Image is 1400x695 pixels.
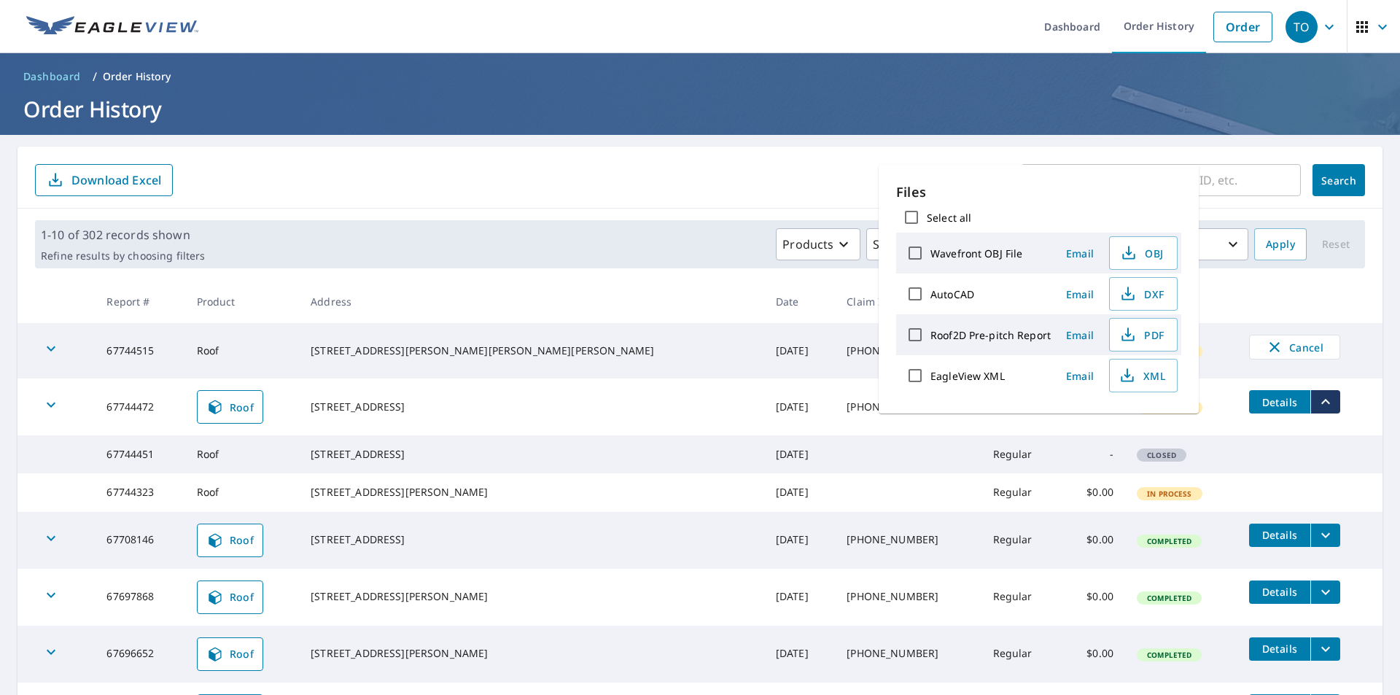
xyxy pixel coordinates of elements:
span: Details [1258,528,1302,542]
label: AutoCAD [930,287,974,301]
span: Roof [206,645,254,663]
span: Details [1258,585,1302,599]
p: 1-10 of 302 records shown [41,226,205,244]
span: Completed [1138,650,1200,660]
td: Roof [185,435,300,473]
span: Completed [1138,593,1200,603]
td: $0.00 [1062,626,1125,683]
button: Cancel [1249,335,1340,360]
p: Files [896,182,1181,202]
td: Regular [981,626,1062,683]
div: [STREET_ADDRESS][PERSON_NAME] [311,646,752,661]
span: Email [1062,328,1097,342]
td: [DATE] [764,435,835,473]
button: Apply [1254,228,1307,260]
td: [DATE] [764,626,835,683]
input: Address, Report #, Claim ID, etc. [1059,160,1301,201]
td: [DATE] [764,512,835,569]
p: Download Excel [71,172,161,188]
td: [DATE] [764,378,835,435]
button: detailsBtn-67696652 [1249,637,1310,661]
div: [STREET_ADDRESS] [311,447,752,462]
button: DXF [1109,277,1178,311]
div: [STREET_ADDRESS] [311,400,752,414]
td: [PHONE_NUMBER] [835,626,981,683]
p: Status [873,236,909,253]
button: filesDropdownBtn-67697868 [1310,581,1340,604]
th: Claim ID [835,280,981,323]
a: Dashboard [17,65,87,88]
button: filesDropdownBtn-67708146 [1310,524,1340,547]
span: XML [1119,367,1165,384]
span: Email [1062,287,1097,301]
th: Product [185,280,300,323]
td: 67744472 [95,378,184,435]
td: $0.00 [1062,569,1125,626]
label: EagleView XML [930,369,1005,383]
td: $0.00 [1062,473,1125,511]
img: EV Logo [26,16,198,38]
span: Details [1258,395,1302,409]
button: filesDropdownBtn-67696652 [1310,637,1340,661]
div: TO [1286,11,1318,43]
label: Roof2D Pre-pitch Report [930,328,1051,342]
button: OBJ [1109,236,1178,270]
td: - [1062,435,1125,473]
span: Closed [1138,450,1185,460]
li: / [93,68,97,85]
button: Email [1057,324,1103,346]
td: 67744323 [95,473,184,511]
span: In Process [1138,489,1201,499]
td: [PHONE_NUMBER] [835,323,981,378]
h1: Order History [17,94,1382,124]
button: Email [1057,242,1103,265]
button: detailsBtn-67708146 [1249,524,1310,547]
a: Roof [197,390,264,424]
span: PDF [1119,326,1165,343]
span: Email [1062,369,1097,383]
button: Email [1057,283,1103,306]
button: Status [866,228,936,260]
p: Refine results by choosing filters [41,249,205,263]
td: Regular [981,473,1062,511]
td: Regular [981,512,1062,569]
div: [STREET_ADDRESS][PERSON_NAME][PERSON_NAME][PERSON_NAME] [311,343,752,358]
span: Search [1324,174,1353,187]
span: Cancel [1264,338,1325,356]
a: Roof [197,524,264,557]
label: Wavefront OBJ File [930,246,1022,260]
span: Roof [206,589,254,606]
span: Dashboard [23,69,81,84]
a: Roof [197,637,264,671]
label: Select all [927,211,971,225]
th: Date [764,280,835,323]
button: detailsBtn-67744472 [1249,390,1310,413]
p: Products [782,236,833,253]
div: [STREET_ADDRESS][PERSON_NAME] [311,485,752,500]
span: Roof [206,532,254,549]
td: [DATE] [764,323,835,378]
span: OBJ [1119,244,1165,262]
a: Roof [197,581,264,614]
p: Order History [103,69,171,84]
span: Completed [1138,536,1200,546]
td: [DATE] [764,473,835,511]
td: [PHONE_NUMBER] [835,512,981,569]
span: Email [1062,246,1097,260]
td: Regular [981,435,1062,473]
th: Address [299,280,764,323]
nav: breadcrumb [17,65,1382,88]
th: Report # [95,280,184,323]
span: DXF [1119,285,1165,303]
button: Search [1312,164,1365,196]
td: 67744515 [95,323,184,378]
td: [DATE] [764,569,835,626]
button: PDF [1109,318,1178,352]
td: 67744451 [95,435,184,473]
button: Products [776,228,860,260]
td: [PHONE_NUMBER] [835,378,981,435]
button: filesDropdownBtn-67744472 [1310,390,1340,413]
span: Roof [206,398,254,416]
td: $0.00 [1062,512,1125,569]
td: 67708146 [95,512,184,569]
